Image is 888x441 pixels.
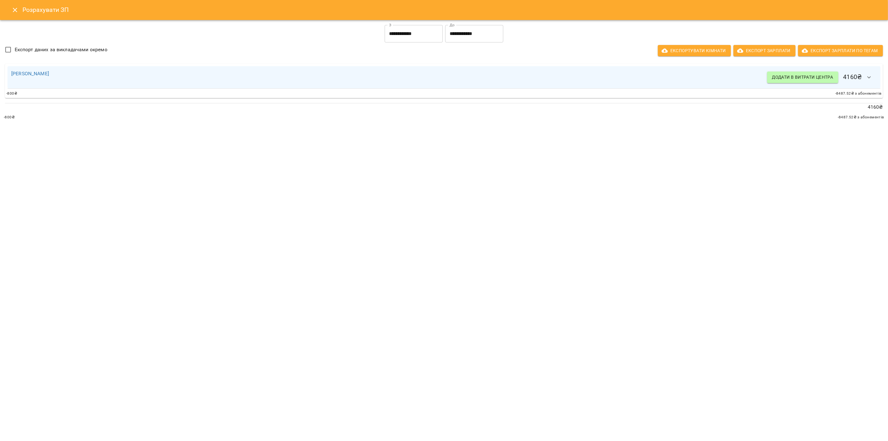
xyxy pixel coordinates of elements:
[22,5,881,15] h6: Розрахувати ЗП
[838,114,884,121] span: -8487.52 ₴ з абонементів
[738,47,791,54] span: Експорт Зарплати
[11,71,49,77] a: [PERSON_NAME]
[5,103,883,111] p: 4160 ₴
[658,45,731,56] button: Експортувати кімнати
[767,70,877,85] h6: 4160 ₴
[798,45,883,56] button: Експорт Зарплати по тегам
[7,2,22,17] button: Close
[835,91,882,97] span: -8487.52 ₴ з абонементів
[4,114,15,121] span: -800 ₴
[663,47,726,54] span: Експортувати кімнати
[15,46,107,53] span: Експорт даних за викладачами окремо
[6,91,17,97] span: -800 ₴
[733,45,796,56] button: Експорт Зарплати
[803,47,878,54] span: Експорт Зарплати по тегам
[767,72,838,83] button: Додати в витрати центра
[772,73,833,81] span: Додати в витрати центра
